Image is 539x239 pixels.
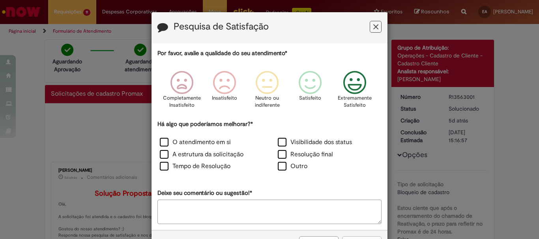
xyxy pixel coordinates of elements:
label: Visibilidade dos status [278,138,352,147]
label: Por favor, avalie a qualidade do seu atendimento* [157,49,287,57]
div: Extremamente Satisfeito [333,65,378,119]
label: Deixe seu comentário ou sugestão!* [157,189,252,197]
label: Pesquisa de Satisfação [174,22,269,32]
p: Insatisfeito [212,94,237,102]
p: Neutro ou indiferente [253,94,281,109]
div: Insatisfeito [204,65,245,119]
label: Tempo de Resolução [160,162,230,171]
label: Resolução final [278,150,333,159]
p: Extremamente Satisfeito [338,94,372,109]
div: Há algo que poderíamos melhorar?* [157,120,382,173]
p: Completamente Insatisfeito [163,94,201,109]
p: Satisfeito [299,94,321,102]
label: A estrutura da solicitação [160,150,243,159]
label: O atendimento em si [160,138,231,147]
label: Outro [278,162,307,171]
div: Satisfeito [290,65,330,119]
div: Completamente Insatisfeito [162,65,202,119]
div: Neutro ou indiferente [247,65,287,119]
